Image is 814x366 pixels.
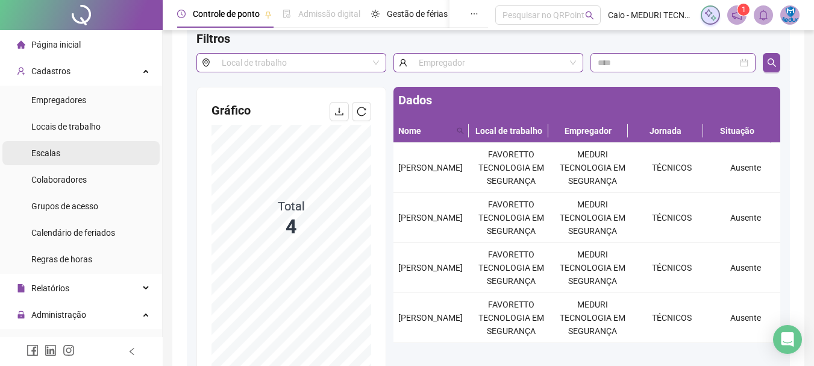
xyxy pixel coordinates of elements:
td: FAVORETTO TECNOLOGIA EM SEGURANÇA [471,193,552,243]
td: MEDURI TECNOLOGIA EM SEGURANÇA [552,293,633,343]
td: TÉCNICOS [633,243,710,293]
span: linkedin [45,344,57,356]
span: user [393,53,412,72]
span: Cadastros [31,66,70,76]
td: MEDURI TECNOLOGIA EM SEGURANÇA [552,193,633,243]
td: FAVORETTO TECNOLOGIA EM SEGURANÇA [471,293,552,343]
span: bell [758,10,769,21]
span: [PERSON_NAME] [398,263,463,273]
td: TÉCNICOS [633,143,710,193]
th: Situação [703,119,771,143]
span: 1 [742,5,746,14]
span: Empregadores [31,95,86,105]
span: clock-circle [177,10,186,18]
th: Jornada [628,119,703,143]
span: Escalas [31,148,60,158]
td: Ausente [710,243,780,293]
span: reload [357,107,366,116]
span: Regras de horas [31,254,92,264]
span: instagram [63,344,75,356]
span: file [17,284,25,292]
span: lock [17,311,25,319]
span: file-done [283,10,291,18]
span: home [17,40,25,49]
span: [PERSON_NAME] [398,163,463,172]
span: ellipsis [470,10,478,18]
span: Admissão digital [298,9,360,19]
span: Dados [398,93,432,107]
span: Calendário de feriados [31,228,115,238]
span: left [128,347,136,356]
span: facebook [27,344,39,356]
span: [PERSON_NAME] [398,313,463,323]
span: [PERSON_NAME] [398,213,463,222]
span: search [457,127,464,134]
span: Administração [31,310,86,320]
span: search [454,122,466,140]
img: sparkle-icon.fc2bf0ac1784a2077858766a79e2daf3.svg [704,8,717,22]
span: search [585,11,594,20]
th: Local de trabalho [469,119,548,143]
span: Gráfico [211,103,251,118]
span: Locais de trabalho [31,122,101,131]
td: Ausente [710,143,780,193]
span: Nome [398,124,452,137]
span: Gestão de férias [387,9,448,19]
img: 31116 [781,6,799,24]
span: Caio - MEDURI TECNOLOGIA EM SEGURANÇA [608,8,693,22]
td: MEDURI TECNOLOGIA EM SEGURANÇA [552,143,633,193]
span: notification [731,10,742,21]
td: Ausente [710,193,780,243]
span: sun [371,10,380,18]
span: user-add [17,67,25,75]
span: Controle de ponto [193,9,260,19]
span: Colaboradores [31,175,87,185]
span: Página inicial [31,40,81,49]
td: TÉCNICOS [633,193,710,243]
span: Grupos de acesso [31,201,98,211]
td: Ausente [710,293,780,343]
sup: 1 [737,4,750,16]
th: Empregador [548,119,628,143]
td: MEDURI TECNOLOGIA EM SEGURANÇA [552,243,633,293]
span: pushpin [265,11,272,18]
span: search [767,58,777,68]
span: environment [196,53,215,72]
td: TÉCNICOS [633,293,710,343]
div: Open Intercom Messenger [773,325,802,354]
span: Filtros [196,31,230,46]
span: download [334,107,344,116]
td: FAVORETTO TECNOLOGIA EM SEGURANÇA [471,143,552,193]
span: Relatórios [31,283,69,293]
td: FAVORETTO TECNOLOGIA EM SEGURANÇA [471,243,552,293]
